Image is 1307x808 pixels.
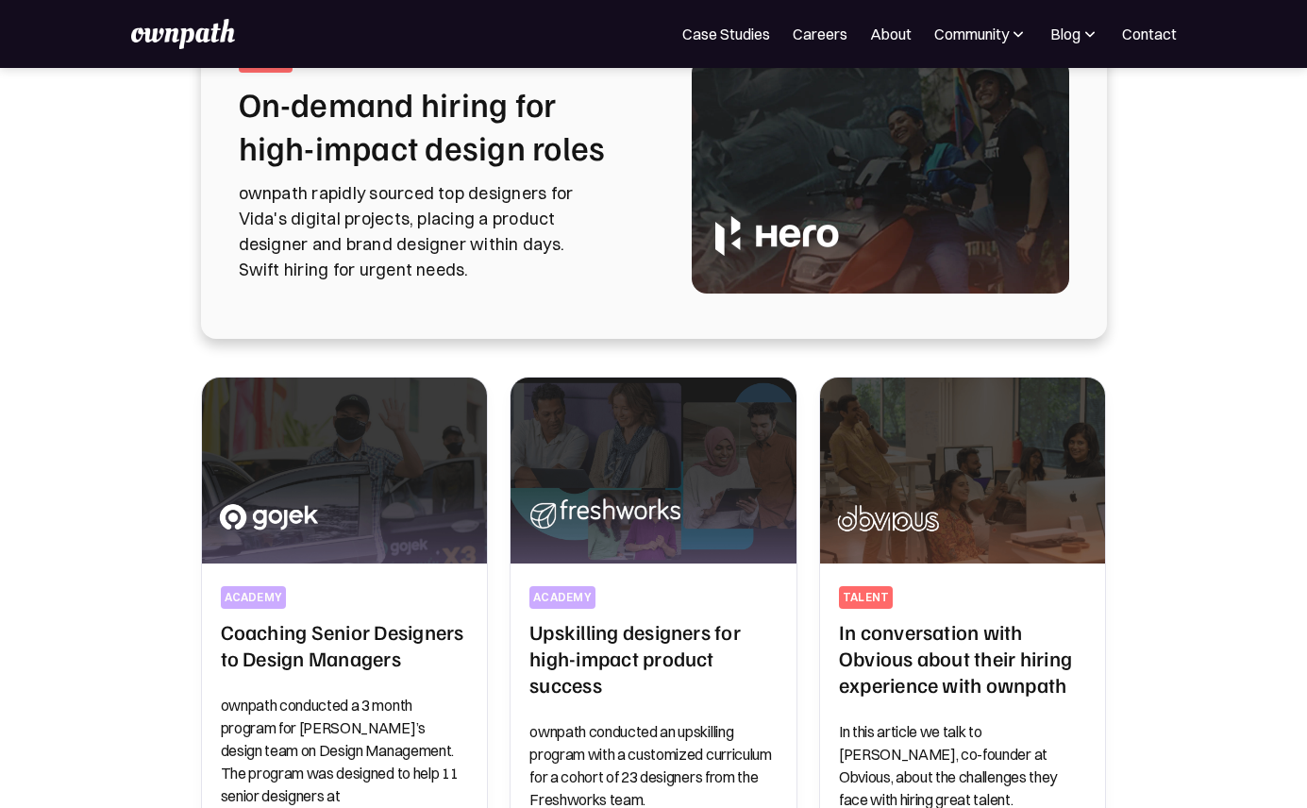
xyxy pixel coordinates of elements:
[511,378,796,564] img: Upskilling designers for high-impact product success
[934,23,1009,45] div: Community
[839,618,1087,698] h2: In conversation with Obvious about their hiring experience with ownpath
[202,378,488,564] img: Coaching Senior Designers to Design Managers
[820,378,1106,564] img: In conversation with Obvious about their hiring experience with ownpath
[239,180,646,282] p: ownpath rapidly sourced top designers for Vida's digital projects, placing a product designer and...
[934,23,1028,45] div: Community
[1050,23,1081,45] div: Blog
[239,82,646,169] h2: On-demand hiring for high-impact design roles
[1050,23,1099,45] div: Blog
[1122,23,1177,45] a: Contact
[870,23,912,45] a: About
[239,50,1069,301] a: talentOn-demand hiring for high-impact design rolesownpath rapidly sourced top designers for Vida...
[793,23,847,45] a: Careers
[221,618,469,671] h2: Coaching Senior Designers to Design Managers
[225,590,283,605] div: academy
[843,590,889,605] div: talent
[533,590,592,605] div: Academy
[682,23,770,45] a: Case Studies
[529,618,778,698] h2: Upskilling designers for high-impact product success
